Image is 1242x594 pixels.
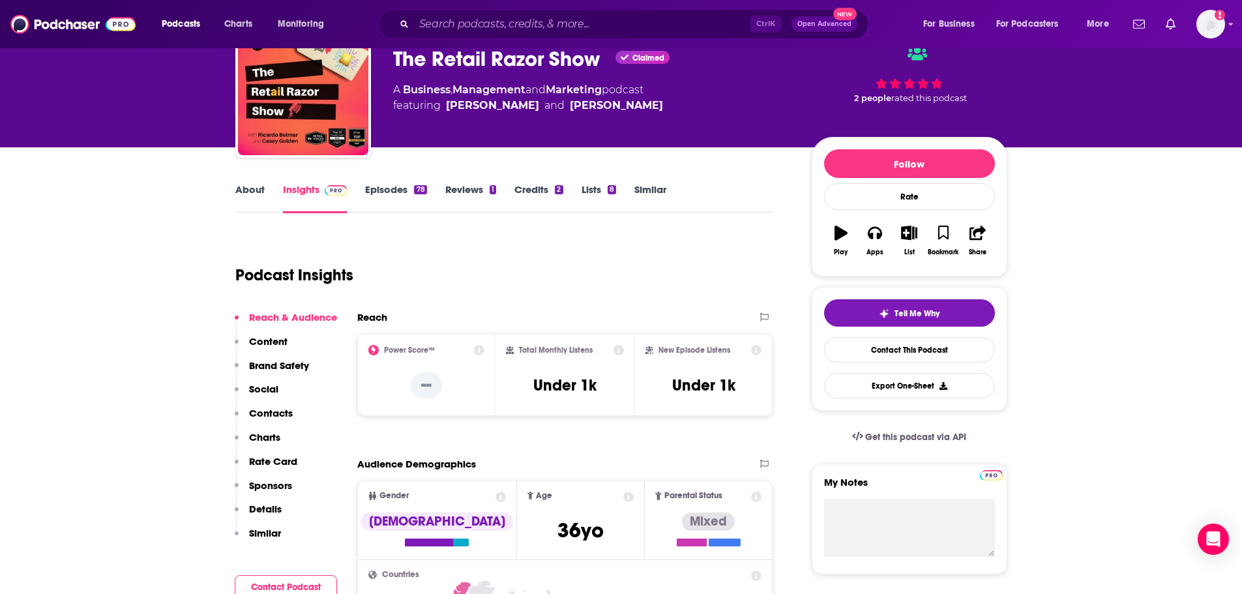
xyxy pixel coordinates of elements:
[1196,10,1225,38] span: Logged in as emilyjherman
[361,512,513,531] div: [DEMOGRAPHIC_DATA]
[235,335,288,359] button: Content
[235,431,280,455] button: Charts
[536,492,552,500] span: Age
[357,311,387,323] h2: Reach
[892,217,926,264] button: List
[452,83,525,96] a: Management
[235,455,297,479] button: Rate Card
[980,468,1003,481] a: Pro website
[1078,14,1125,35] button: open menu
[235,503,282,527] button: Details
[1196,10,1225,38] button: Show profile menu
[555,185,563,194] div: 2
[235,311,337,335] button: Reach & Audience
[1087,15,1109,33] span: More
[224,15,252,33] span: Charts
[249,335,288,348] p: Content
[854,93,891,103] span: 2 people
[235,265,353,285] h1: Podcast Insights
[238,25,368,155] img: The Retail Razor Show
[658,346,730,355] h2: New Episode Listens
[249,407,293,419] p: Contacts
[384,346,435,355] h2: Power Score™
[269,14,341,35] button: open menu
[235,479,292,503] button: Sponsors
[533,376,597,395] h3: Under 1k
[446,98,539,113] div: [PERSON_NAME]
[865,432,966,443] span: Get this podcast via API
[833,8,857,20] span: New
[824,217,858,264] button: Play
[249,431,280,443] p: Charts
[525,83,546,96] span: and
[278,15,324,33] span: Monitoring
[249,503,282,515] p: Details
[249,479,292,492] p: Sponsors
[582,183,616,213] a: Lists8
[570,98,663,113] a: Ricardo Belmar
[980,470,1003,481] img: Podchaser Pro
[393,82,663,113] div: A podcast
[926,217,960,264] button: Bookmark
[904,248,915,256] div: List
[403,83,451,96] a: Business
[858,217,892,264] button: Apps
[634,183,666,213] a: Similar
[393,98,663,113] span: featuring
[791,16,857,32] button: Open AdvancedNew
[812,34,1007,115] div: 2 peoplerated this podcast
[824,373,995,398] button: Export One-Sheet
[1198,524,1229,555] div: Open Intercom Messenger
[325,185,347,196] img: Podchaser Pro
[824,149,995,178] button: Follow
[608,185,616,194] div: 8
[451,83,452,96] span: ,
[414,185,426,194] div: 78
[842,421,977,453] a: Get this podcast via API
[235,383,278,407] button: Social
[1128,13,1150,35] a: Show notifications dropdown
[249,383,278,395] p: Social
[235,527,281,551] button: Similar
[249,359,309,372] p: Brand Safety
[10,12,136,37] a: Podchaser - Follow, Share and Rate Podcasts
[824,337,995,363] a: Contact This Podcast
[519,346,593,355] h2: Total Monthly Listens
[546,83,602,96] a: Marketing
[1215,10,1225,20] svg: Add a profile image
[824,299,995,327] button: tell me why sparkleTell Me Why
[960,217,994,264] button: Share
[923,15,975,33] span: For Business
[445,183,496,213] a: Reviews1
[879,308,889,319] img: tell me why sparkle
[514,183,563,213] a: Credits2
[866,248,883,256] div: Apps
[235,407,293,431] button: Contacts
[1196,10,1225,38] img: User Profile
[216,14,260,35] a: Charts
[834,248,848,256] div: Play
[664,492,722,500] span: Parental Status
[672,376,735,395] h3: Under 1k
[928,248,958,256] div: Bookmark
[914,14,991,35] button: open menu
[996,15,1059,33] span: For Podcasters
[895,308,939,319] span: Tell Me Why
[557,518,604,543] span: 36 yo
[969,248,986,256] div: Share
[632,55,664,61] span: Claimed
[750,16,781,33] span: Ctrl K
[153,14,217,35] button: open menu
[411,372,442,398] p: --
[988,14,1078,35] button: open menu
[249,527,281,539] p: Similar
[490,185,496,194] div: 1
[379,492,409,500] span: Gender
[365,183,426,213] a: Episodes78
[1161,13,1181,35] a: Show notifications dropdown
[382,571,419,579] span: Countries
[235,183,265,213] a: About
[891,93,967,103] span: rated this podcast
[797,21,851,27] span: Open Advanced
